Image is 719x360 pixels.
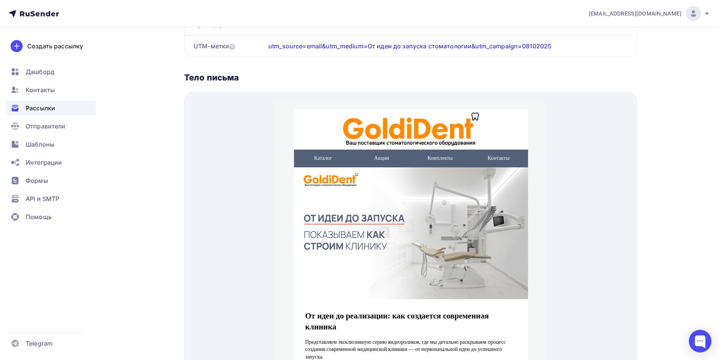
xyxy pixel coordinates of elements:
a: Комплекты [136,48,194,66]
span: Дашборд [26,67,54,76]
a: Рассылки [6,100,96,116]
span: Формы [26,176,48,185]
a: Контакты [194,48,253,66]
a: [EMAIL_ADDRESS][DOMAIN_NAME] [589,6,710,21]
a: Формы [6,173,96,188]
a: Контакты [6,82,96,97]
span: Контакты [26,85,55,94]
span: Рассылки [26,104,55,113]
p: Представляем эксклюзивную серию видеороликов, где мы детально раскрываем процесс создания совреме... [30,237,242,260]
a: Посмотреть первую серию [30,265,128,279]
span: Шаблоны [26,140,54,149]
div: utm_source=email&utm_medium=От идеи до запуска стоматологии&utm_campaign=08102025 [268,42,551,51]
span: Отправители [26,122,66,131]
img: Показываем, как строим клинику — от идеи до запуска [19,66,253,198]
a: Каталог [19,48,77,66]
span: API и SMTP [26,194,59,203]
a: Дашборд [6,64,96,79]
img: Компания Goldident [68,11,204,45]
span: Контакты [212,54,234,60]
div: UTM-метки [194,42,235,51]
a: Отправители [6,119,96,134]
span: Telegram [26,339,52,348]
span: Интеграции [26,158,62,167]
a: Шаблоны [6,137,96,152]
span: Помощь [26,212,52,221]
a: Акции [77,48,136,66]
div: Создать рассылку [27,42,83,51]
span: [EMAIL_ADDRESS][DOMAIN_NAME] [589,10,681,17]
div: Тело письма [184,72,637,83]
strong: От идеи до реализации: как создается современная клиника [30,210,214,230]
